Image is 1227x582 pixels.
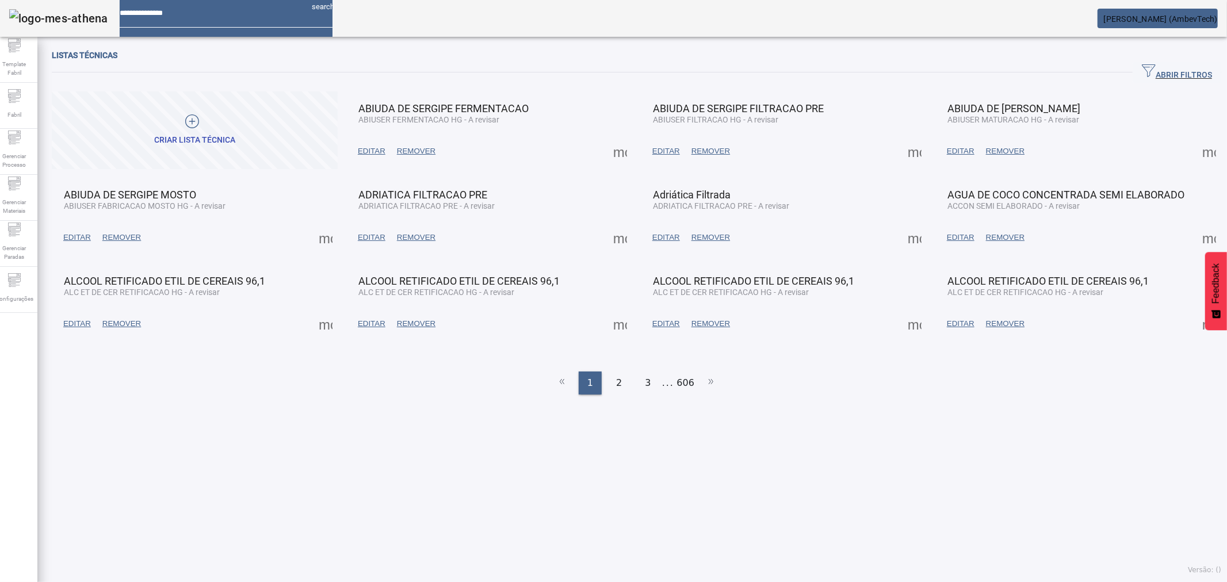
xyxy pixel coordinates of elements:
span: 3 [645,376,651,390]
button: EDITAR [941,227,980,248]
span: EDITAR [947,232,974,243]
button: EDITAR [647,227,686,248]
span: REMOVER [691,318,730,330]
span: EDITAR [358,318,385,330]
span: ABIUDA DE SERGIPE FERMENTACAO [358,102,529,114]
span: ABIUSER FILTRACAO HG - A revisar [653,115,778,124]
button: REMOVER [686,313,736,334]
span: EDITAR [652,145,680,157]
button: Mais [610,141,630,162]
button: Mais [315,313,336,334]
button: EDITAR [58,313,97,334]
button: Mais [610,227,630,248]
img: logo-mes-athena [9,9,108,28]
div: CRIAR LISTA TÉCNICA [154,135,235,146]
button: EDITAR [647,313,686,334]
span: Listas técnicas [52,51,117,60]
span: REMOVER [691,232,730,243]
span: EDITAR [652,318,680,330]
span: ADRIATICA FILTRACAO PRE - A revisar [358,201,495,210]
span: REMOVER [691,145,730,157]
button: Mais [904,313,925,334]
button: ABRIR FILTROS [1133,62,1221,83]
span: ABIUDA DE SERGIPE FILTRACAO PRE [653,102,824,114]
span: REMOVER [102,232,141,243]
li: 606 [677,372,695,395]
button: REMOVER [391,313,441,334]
button: EDITAR [647,141,686,162]
button: EDITAR [352,141,391,162]
button: REMOVER [686,141,736,162]
span: ABIUSER FABRICACAO MOSTO HG - A revisar [64,201,225,210]
button: EDITAR [941,141,980,162]
span: ALC ET DE CER RETIFICACAO HG - A revisar [653,288,809,297]
span: ALCOOL RETIFICADO ETIL DE CEREAIS 96,1 [947,275,1149,287]
button: REMOVER [686,227,736,248]
span: ACCON SEMI ELABORADO - A revisar [947,201,1080,210]
button: REMOVER [980,141,1030,162]
button: Mais [1199,141,1220,162]
span: EDITAR [358,145,385,157]
span: REMOVER [986,145,1025,157]
span: ABIUDA DE SERGIPE MOSTO [64,189,196,201]
span: ALC ET DE CER RETIFICACAO HG - A revisar [64,288,220,297]
button: Mais [315,227,336,248]
span: ABIUSER FERMENTACAO HG - A revisar [358,115,499,124]
button: EDITAR [352,313,391,334]
button: REMOVER [391,227,441,248]
button: Mais [1199,227,1220,248]
span: ADRIATICA FILTRACAO PRE [358,189,487,201]
span: REMOVER [102,318,141,330]
span: [PERSON_NAME] (AmbevTech) [1104,14,1218,24]
span: EDITAR [947,145,974,157]
span: EDITAR [63,232,91,243]
span: Feedback [1211,263,1221,304]
li: ... [663,372,674,395]
span: ABRIR FILTROS [1142,64,1212,81]
span: ALCOOL RETIFICADO ETIL DE CEREAIS 96,1 [64,275,265,287]
span: REMOVER [397,232,435,243]
span: EDITAR [947,318,974,330]
button: REMOVER [980,313,1030,334]
button: CRIAR LISTA TÉCNICA [52,91,338,169]
span: 2 [616,376,622,390]
button: Mais [904,141,925,162]
span: Versão: () [1188,566,1221,574]
span: ALCOOL RETIFICADO ETIL DE CEREAIS 96,1 [653,275,854,287]
button: EDITAR [58,227,97,248]
span: ALC ET DE CER RETIFICACAO HG - A revisar [947,288,1103,297]
button: REMOVER [980,227,1030,248]
span: ALC ET DE CER RETIFICACAO HG - A revisar [358,288,514,297]
span: ABIUDA DE [PERSON_NAME] [947,102,1080,114]
span: Adriática Filtrada [653,189,731,201]
span: REMOVER [397,145,435,157]
span: AGUA DE COCO CONCENTRADA SEMI ELABORADO [947,189,1184,201]
span: EDITAR [63,318,91,330]
span: ADRIATICA FILTRACAO PRE - A revisar [653,201,789,210]
button: Feedback - Mostrar pesquisa [1205,252,1227,330]
span: EDITAR [358,232,385,243]
span: REMOVER [986,232,1025,243]
span: Fabril [4,107,25,122]
button: REMOVER [97,227,147,248]
span: EDITAR [652,232,680,243]
button: Mais [610,313,630,334]
button: REMOVER [391,141,441,162]
button: EDITAR [352,227,391,248]
span: REMOVER [986,318,1025,330]
button: Mais [904,227,925,248]
span: ABIUSER MATURACAO HG - A revisar [947,115,1079,124]
span: REMOVER [397,318,435,330]
button: Mais [1199,313,1220,334]
span: ALCOOL RETIFICADO ETIL DE CEREAIS 96,1 [358,275,560,287]
button: EDITAR [941,313,980,334]
button: REMOVER [97,313,147,334]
